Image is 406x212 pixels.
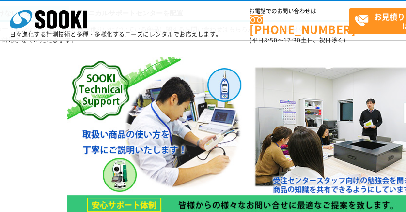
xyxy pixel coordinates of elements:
[283,36,301,44] span: 17:30
[10,31,222,37] p: 日々進化する計測技術と多種・多様化するニーズにレンタルでお応えします。
[250,8,349,14] span: お電話でのお問い合わせは
[250,36,345,44] span: (平日 ～ 土日、祝日除く)
[250,15,349,35] a: [PHONE_NUMBER]
[264,36,278,44] span: 8:50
